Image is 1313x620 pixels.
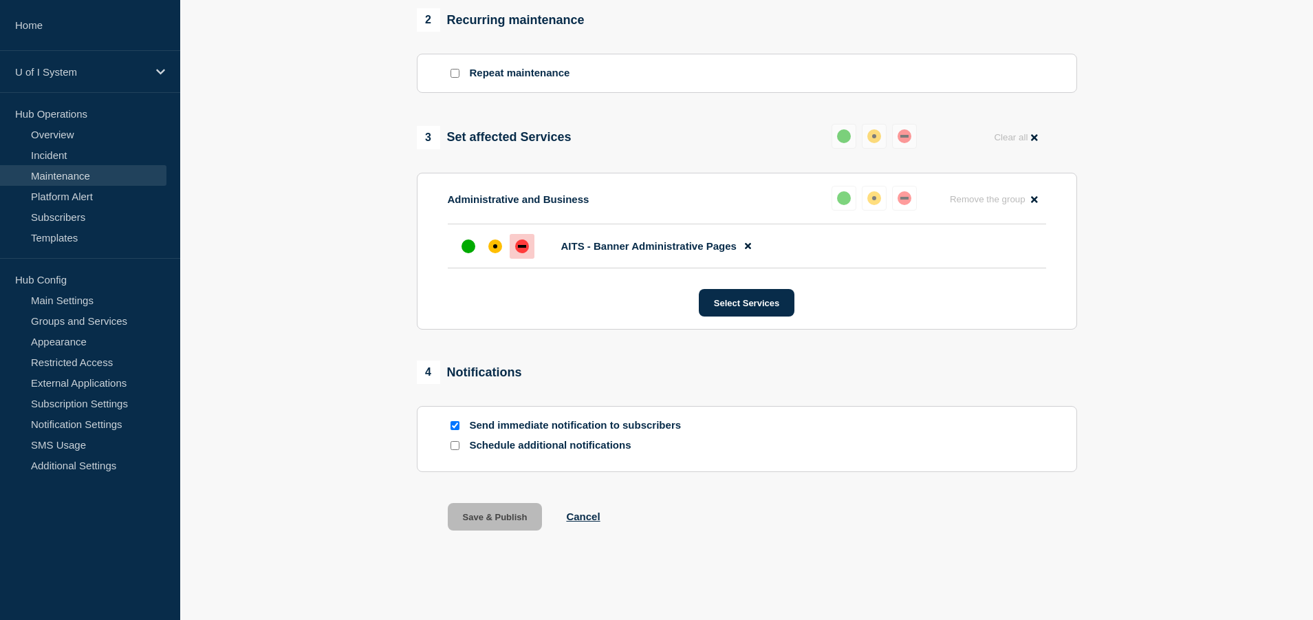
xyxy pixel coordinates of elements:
div: affected [867,191,881,205]
button: Clear all [986,124,1045,151]
div: affected [867,129,881,143]
span: 3 [417,126,440,149]
button: Select Services [699,289,794,317]
p: Schedule additional notifications [470,439,690,452]
div: Notifications [417,361,522,384]
button: affected [862,124,887,149]
p: U of I System [15,66,147,78]
p: Administrative and Business [448,193,589,205]
div: Recurring maintenance [417,8,585,32]
input: Send immediate notification to subscribers [451,421,459,430]
button: down [892,124,917,149]
div: down [898,129,911,143]
button: up [832,186,856,211]
div: Set affected Services [417,126,572,149]
span: 2 [417,8,440,32]
button: Cancel [566,511,600,522]
div: up [462,239,475,253]
div: up [837,129,851,143]
button: Remove the group [942,186,1046,213]
span: AITS - Banner Administrative Pages [561,240,737,252]
button: down [892,186,917,211]
p: Repeat maintenance [470,67,570,80]
div: down [515,239,529,253]
span: 4 [417,361,440,384]
div: down [898,191,911,205]
input: Schedule additional notifications [451,441,459,450]
div: up [837,191,851,205]
button: Save & Publish [448,503,543,531]
input: Repeat maintenance [451,69,459,78]
span: Remove the group [950,194,1026,204]
button: affected [862,186,887,211]
p: Send immediate notification to subscribers [470,419,690,432]
button: up [832,124,856,149]
div: affected [488,239,502,253]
